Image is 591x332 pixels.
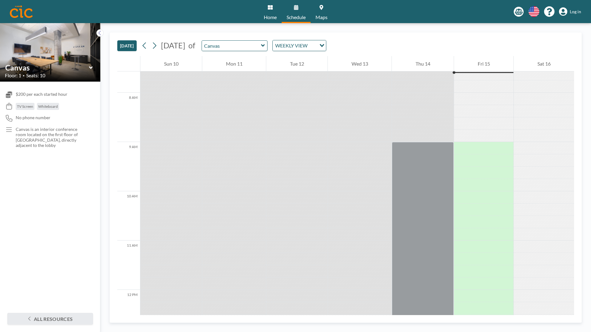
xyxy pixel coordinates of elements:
[17,104,33,109] span: TV Screen
[559,7,581,16] a: Log in
[514,56,574,71] div: Sat 16
[140,56,202,71] div: Sun 10
[570,9,581,14] span: Log in
[309,42,316,50] input: Search for option
[274,42,309,50] span: WEEKLY VIEW
[23,74,25,78] span: •
[117,142,140,191] div: 9 AM
[117,241,140,290] div: 11 AM
[161,41,185,50] span: [DATE]
[392,56,454,71] div: Thu 14
[117,93,140,142] div: 8 AM
[16,127,88,148] p: Canvas is an interior conference room located on the first floor of [GEOGRAPHIC_DATA], directly a...
[287,15,306,20] span: Schedule
[266,56,328,71] div: Tue 12
[202,56,266,71] div: Mon 11
[316,15,328,20] span: Maps
[264,15,277,20] span: Home
[10,6,33,18] img: organization-logo
[7,313,93,325] button: All resources
[16,115,50,120] span: No phone number
[273,40,326,51] div: Search for option
[188,41,195,50] span: of
[38,104,58,109] span: Whiteboard
[117,40,137,51] button: [DATE]
[117,191,140,241] div: 10 AM
[5,63,89,72] input: Canvas
[26,72,45,79] span: Seats: 10
[5,72,21,79] span: Floor: 1
[454,56,513,71] div: Fri 15
[202,41,261,51] input: Canvas
[328,56,392,71] div: Wed 13
[16,91,67,97] span: $200 per each started hour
